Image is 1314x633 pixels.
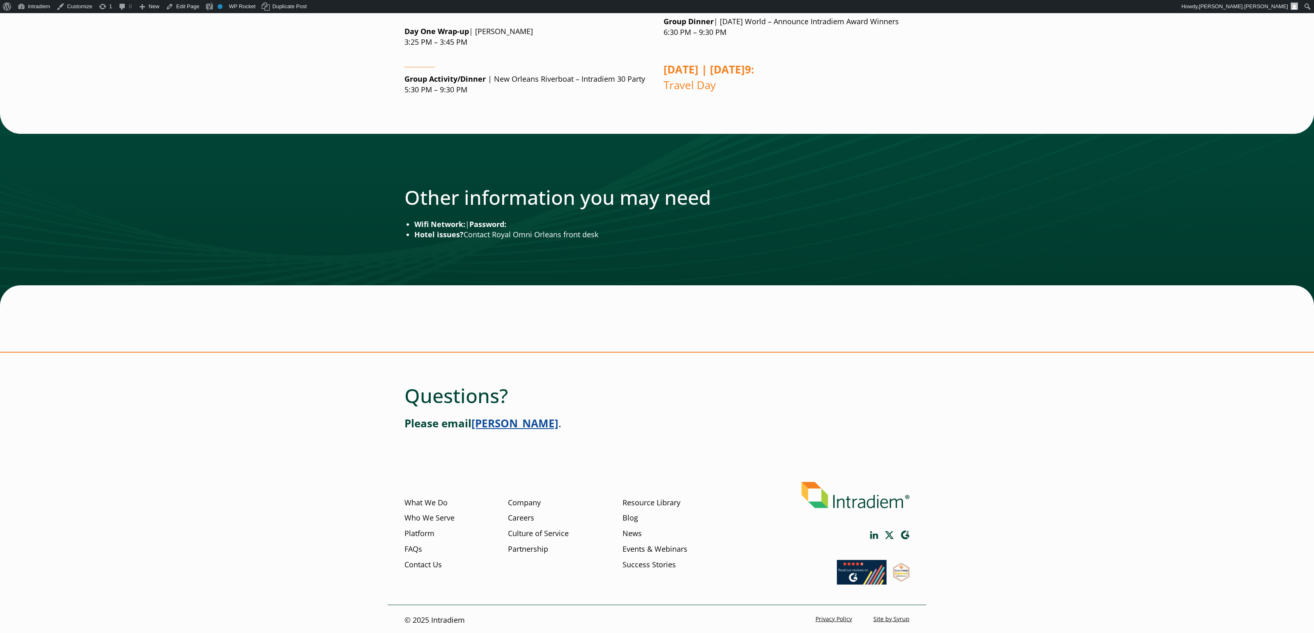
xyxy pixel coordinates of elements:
[664,62,754,77] strong: 9:
[508,498,541,508] a: Company
[414,229,910,240] li: Contact Royal Omni Orleans front desk
[404,417,910,430] h3: .
[404,26,469,36] strong: Day One Wrap-up
[404,528,434,539] a: Platform
[893,574,910,584] a: Link opens in a new window
[816,615,852,623] a: Privacy Policy
[404,544,422,555] a: FAQs
[218,4,223,9] div: No index
[672,16,714,26] strong: oup Dinner
[802,482,910,509] img: Intradiem
[471,416,558,431] a: [PERSON_NAME]
[404,560,442,570] a: Contact Us
[404,74,486,84] strong: Group Activity/Dinner
[873,615,910,623] a: Site by Syrup
[837,560,887,585] img: Read our reviews on G2
[404,416,558,431] strong: Please email
[901,530,910,540] a: Link opens in a new window
[885,531,894,539] a: Link opens in a new window
[664,16,910,38] p: | [DATE] World – Announce Intradiem Award Winners 6:30 PM – 9:30 PM
[508,513,534,523] a: Careers
[414,219,465,229] strong: Wifi Network:
[414,219,910,230] li: |
[404,384,910,408] h2: Questions?
[404,74,650,95] p: | New Orleans Riverboat – Intradiem 30 Party 5:30 PM – 9:30 PM
[893,563,910,582] img: SourceForge User Reviews
[623,544,687,555] a: Events & Webinars
[469,219,506,229] strong: Password:
[404,186,910,209] h2: Other information you may need
[1199,3,1288,9] span: [PERSON_NAME].[PERSON_NAME]
[664,62,910,93] p: Travel Day
[664,16,714,26] strong: Gr
[870,531,878,539] a: Link opens in a new window
[623,498,680,508] a: Resource Library
[508,528,569,539] a: Culture of Service
[623,528,642,539] a: News
[404,26,650,48] p: | [PERSON_NAME] 3:25 PM – 3:45 PM
[404,513,455,523] a: Who We Serve
[414,229,464,239] strong: Hotel issues?
[664,62,745,77] strong: [DATE] | [DATE]
[837,577,887,587] a: Link opens in a new window
[623,513,638,523] a: Blog
[623,560,676,570] a: Success Stories
[508,544,548,555] a: Partnership
[404,498,448,508] a: What We Do
[404,615,465,626] p: © 2025 Intradiem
